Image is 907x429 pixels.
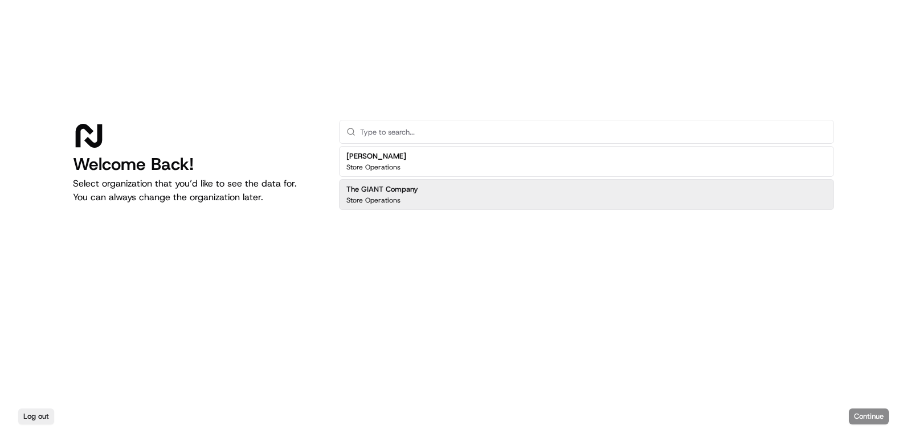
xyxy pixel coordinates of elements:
[346,196,401,205] p: Store Operations
[73,177,321,204] p: Select organization that you’d like to see the data for. You can always change the organization l...
[346,184,418,195] h2: The GIANT Company
[346,151,406,161] h2: [PERSON_NAME]
[73,154,321,175] h1: Welcome Back!
[18,408,54,424] button: Log out
[360,120,827,143] input: Type to search...
[346,163,401,172] p: Store Operations
[339,144,834,212] div: Suggestions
